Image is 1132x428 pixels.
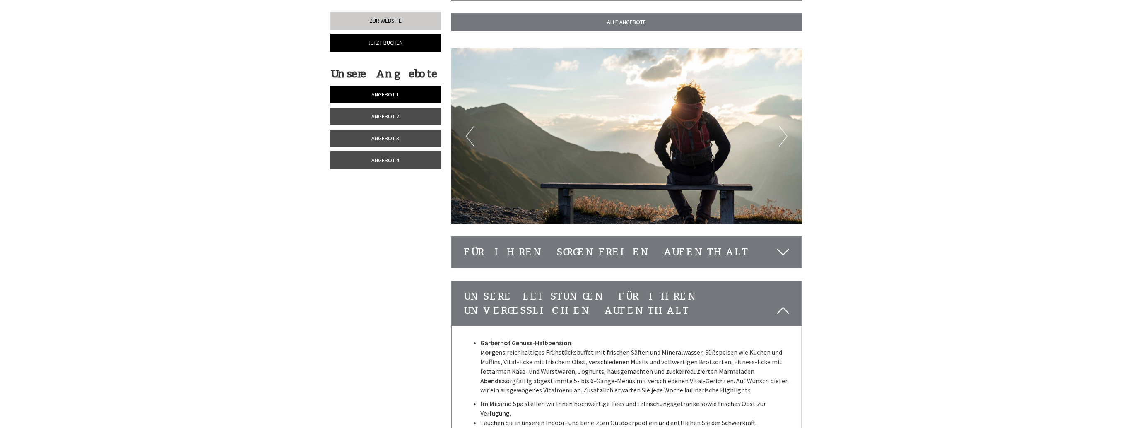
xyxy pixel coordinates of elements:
div: Für Ihren sorgenfreien Aufenthalt [452,237,802,267]
div: Unsere Leistungen für Ihren unvergesslichen Aufenthalt [452,281,802,326]
p: : reichhaltiges Frühstücksbuffet mit frischen Säften und Mineralwasser, Süßspeisen wie Kuchen und... [481,338,790,395]
strong: Morgens: [481,348,507,356]
span: Angebot 1 [372,91,400,98]
span: Angebot 4 [372,156,400,164]
a: Zur Website [330,12,441,30]
li: Tauchen Sie in unseren Indoor- und beheizten Outdoorpool ein und entfliehen Sie der Schwerkraft. [481,418,790,428]
a: Jetzt buchen [330,34,441,52]
div: Unsere Angebote [330,66,438,82]
strong: Abends: [481,377,503,385]
span: Angebot 2 [372,113,400,120]
li: Im Mii:amo Spa stellen wir Ihnen hochwertige Tees und Erfrischungsgetränke sowie frisches Obst zu... [481,399,790,418]
span: Angebot 3 [372,135,400,142]
button: Previous [466,126,474,147]
a: ALLE ANGEBOTE [451,13,802,31]
strong: Garberhof Genuss-Halbpension [481,339,572,347]
button: Next [779,126,788,147]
